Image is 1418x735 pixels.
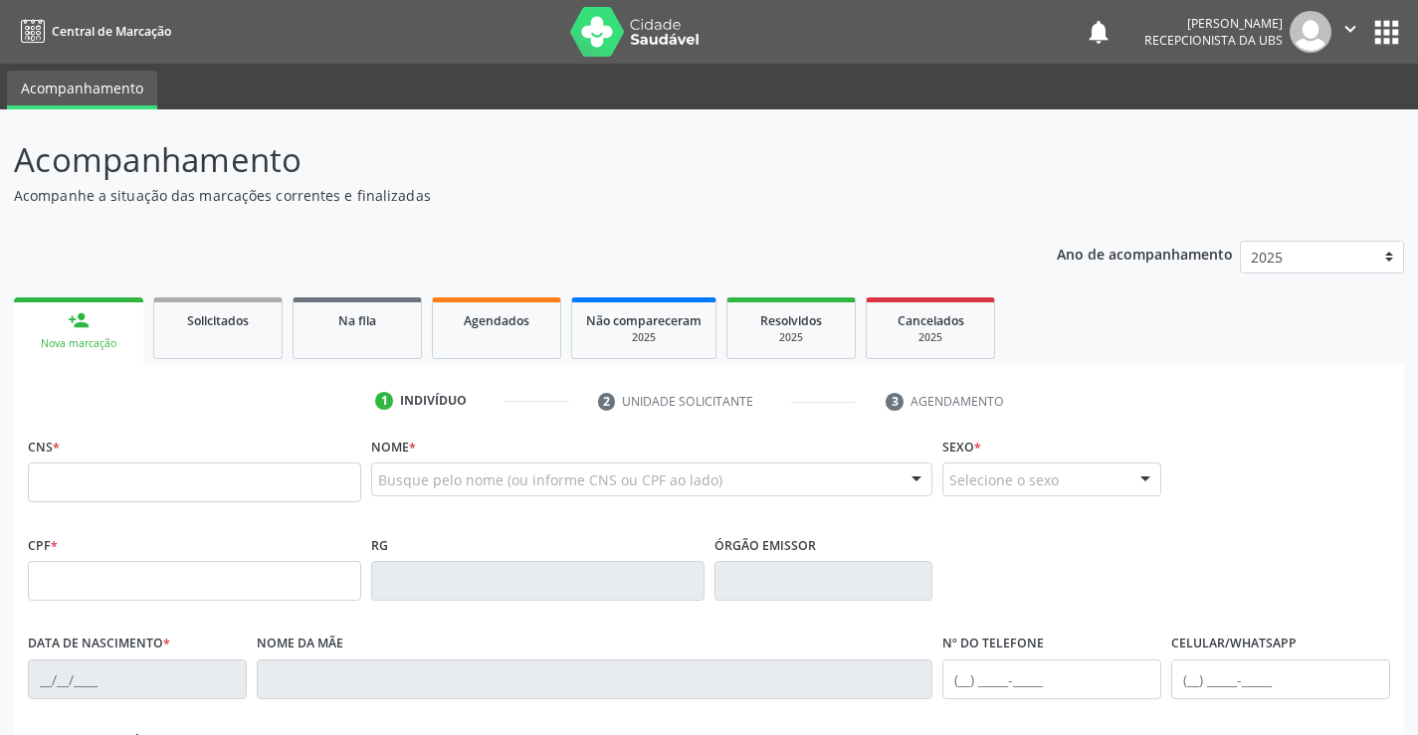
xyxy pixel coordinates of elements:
a: Central de Marcação [14,15,171,48]
span: Não compareceram [586,312,702,329]
span: Solicitados [187,312,249,329]
button: apps [1369,15,1404,50]
span: Busque pelo nome (ou informe CNS ou CPF ao lado) [378,469,722,490]
label: Celular/WhatsApp [1171,629,1297,659]
label: Data de nascimento [28,629,170,659]
span: Cancelados [898,312,964,329]
p: Acompanhe a situação das marcações correntes e finalizadas [14,185,987,206]
label: Sexo [942,432,981,462]
span: Resolvidos [760,312,822,329]
button: notifications [1085,18,1113,46]
label: Nome da mãe [257,629,343,659]
label: CNS [28,432,60,462]
div: 1 [375,392,393,410]
div: 2025 [881,330,980,345]
span: Central de Marcação [52,23,171,40]
button:  [1331,11,1369,53]
div: person_add [68,309,90,331]
label: CPF [28,530,58,561]
p: Acompanhamento [14,135,987,185]
a: Acompanhamento [7,71,157,109]
span: Na fila [338,312,376,329]
input: (__) _____-_____ [1171,659,1390,699]
label: RG [371,530,388,561]
p: Ano de acompanhamento [1057,241,1233,266]
div: Indivíduo [400,392,467,410]
input: (__) _____-_____ [942,659,1161,699]
label: Nº do Telefone [942,629,1044,659]
span: Selecione o sexo [949,469,1059,490]
div: [PERSON_NAME] [1144,15,1283,32]
label: Nome [371,432,416,462]
div: Nova marcação [28,336,129,351]
div: 2025 [586,330,702,345]
img: img [1290,11,1331,53]
label: Órgão emissor [714,530,816,561]
i:  [1339,18,1361,40]
div: 2025 [741,330,841,345]
span: Agendados [464,312,529,329]
input: __/__/____ [28,659,247,699]
span: Recepcionista da UBS [1144,32,1283,49]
